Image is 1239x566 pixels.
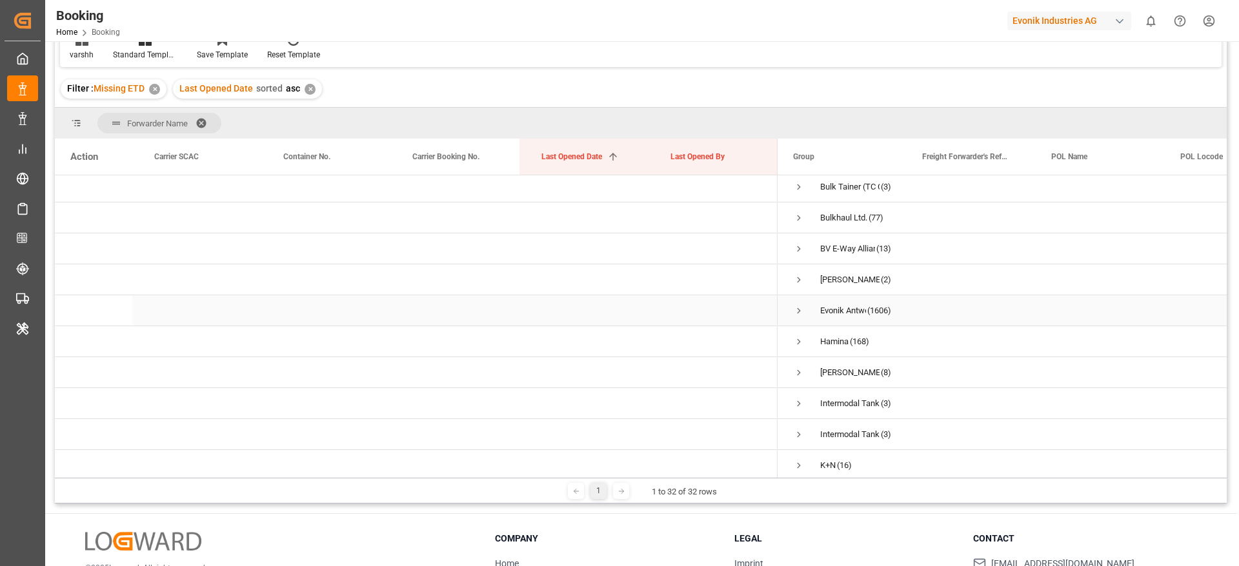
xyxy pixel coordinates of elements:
div: Press SPACE to select this row. [55,326,778,357]
span: sorted [256,83,283,93]
button: Evonik Industries AG [1007,8,1136,33]
div: Booking [56,6,120,25]
div: Press SPACE to select this row. [55,295,778,326]
div: [PERSON_NAME] Global Transport BV [820,358,880,387]
a: Home [56,28,77,37]
span: POL Locode [1180,152,1223,161]
div: Save Template [197,49,248,61]
span: (168) [850,327,869,356]
span: (16) [837,451,852,480]
span: (3) [881,420,891,449]
span: Filter : [67,83,94,93]
span: Container No. [283,152,330,161]
div: BV E-Way Alliance [820,234,875,264]
div: Press SPACE to select this row. [55,450,778,481]
div: Intermodal Tank TransportEurope N.V. [820,420,880,449]
span: (13) [876,234,891,264]
div: Action [70,151,98,162]
div: Press SPACE to select this row. [55,171,778,202]
div: 1 [590,483,607,499]
span: Forwarder Name [127,119,188,128]
span: POL Name [1051,152,1087,161]
img: Logward Logo [85,532,201,551]
span: Freight Forwarder's Reference No. [922,152,1009,161]
span: Carrier Booking No. [412,152,479,161]
div: Evonik Industries AG [1007,12,1131,30]
span: Last Opened Date [179,83,253,93]
span: (3) [881,172,891,202]
div: Reset Template [267,49,320,61]
div: Press SPACE to select this row. [55,388,778,419]
span: Missing ETD [94,83,145,93]
div: Bulk Tainer (TC Operator) [820,172,880,202]
div: Hamina [820,327,849,356]
h3: Contact [973,532,1196,545]
span: (3) [881,389,891,418]
button: show 0 new notifications [1136,6,1165,35]
span: Group [793,152,814,161]
div: Intermodal Tank Transport (TC Operator) [820,389,880,418]
span: Carrier SCAC [154,152,199,161]
div: Press SPACE to select this row. [55,264,778,295]
span: Last Opened Date [541,152,602,161]
div: ✕ [149,84,160,95]
h3: Company [495,532,718,545]
span: (2) [881,265,891,295]
span: (1606) [867,296,891,326]
div: Press SPACE to select this row. [55,202,778,233]
div: Standard Templates [113,49,177,61]
span: asc [286,83,300,93]
span: (77) [869,203,883,233]
div: Evonik Antwerp [820,296,866,326]
div: [PERSON_NAME] (TC Operator) [820,265,880,295]
div: ✕ [305,84,316,95]
div: 1 to 32 of 32 rows [652,485,717,498]
div: Bulkhaul Ltd. [820,203,867,233]
div: Press SPACE to select this row. [55,357,778,388]
span: Last Opened By [670,152,725,161]
div: Press SPACE to select this row. [55,419,778,450]
span: (8) [881,358,891,387]
div: Press SPACE to select this row. [55,233,778,264]
div: K+N [820,451,836,480]
button: Help Center [1165,6,1194,35]
h3: Legal [734,532,958,545]
div: varshh [70,49,94,61]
